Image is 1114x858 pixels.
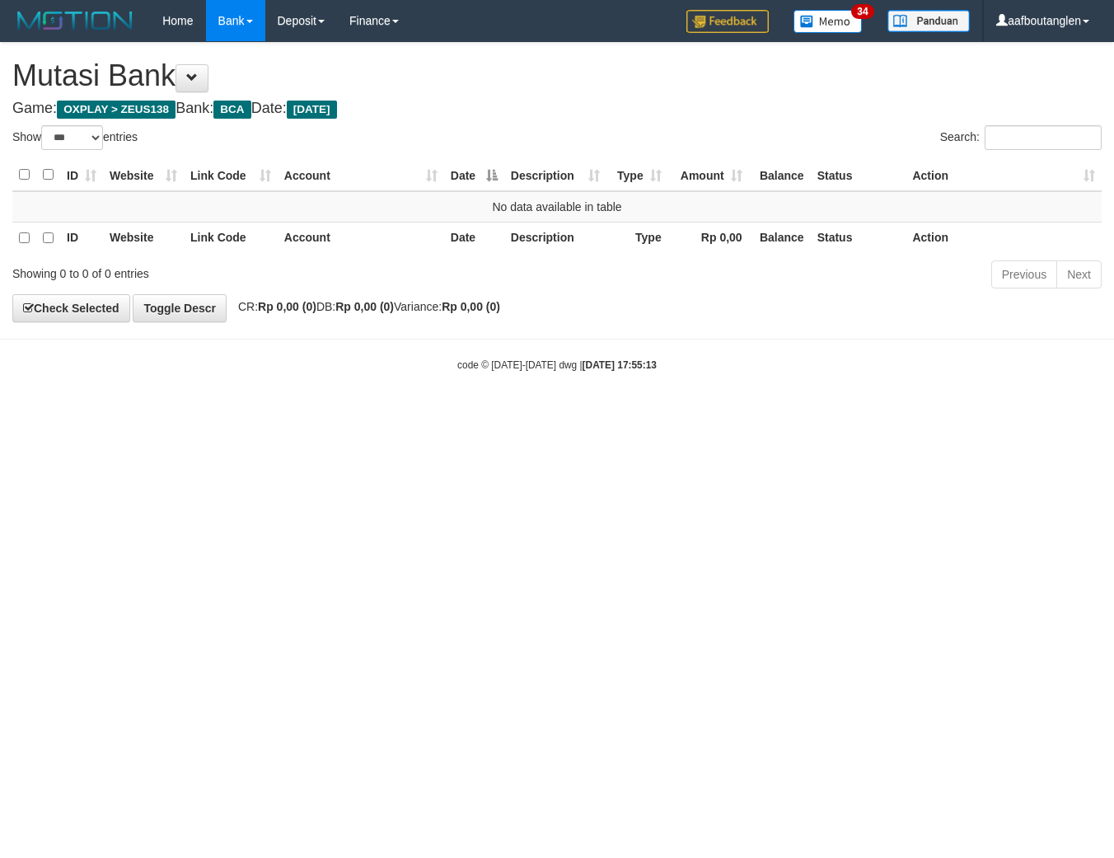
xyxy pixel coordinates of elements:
th: Link Code [184,222,278,254]
th: Type [606,222,668,254]
label: Show entries [12,125,138,150]
input: Search: [985,125,1102,150]
a: Next [1056,260,1102,288]
th: Status [811,222,906,254]
th: Link Code: activate to sort column ascending [184,159,278,191]
label: Search: [940,125,1102,150]
span: OXPLAY > ZEUS138 [57,101,176,119]
th: Action [906,222,1102,254]
th: Balance [749,159,811,191]
span: [DATE] [287,101,337,119]
th: Description [504,222,606,254]
h4: Game: Bank: Date: [12,101,1102,117]
a: Check Selected [12,294,130,322]
td: No data available in table [12,191,1102,223]
th: Amount: activate to sort column ascending [668,159,749,191]
img: panduan.png [887,10,970,32]
span: BCA [213,101,250,119]
strong: Rp 0,00 (0) [442,300,500,313]
strong: Rp 0,00 (0) [335,300,394,313]
th: Date: activate to sort column descending [444,159,504,191]
th: Website [103,222,184,254]
a: Toggle Descr [133,294,227,322]
strong: Rp 0,00 (0) [258,300,316,313]
th: Account [278,222,444,254]
th: Type: activate to sort column ascending [606,159,668,191]
img: Button%20Memo.svg [793,10,863,33]
th: Description: activate to sort column ascending [504,159,606,191]
a: Previous [991,260,1057,288]
th: Account: activate to sort column ascending [278,159,444,191]
img: MOTION_logo.png [12,8,138,33]
h1: Mutasi Bank [12,59,1102,92]
span: CR: DB: Variance: [230,300,500,313]
div: Showing 0 to 0 of 0 entries [12,259,452,282]
th: Status [811,159,906,191]
th: Date [444,222,504,254]
select: Showentries [41,125,103,150]
th: ID [60,222,103,254]
th: ID: activate to sort column ascending [60,159,103,191]
th: Website: activate to sort column ascending [103,159,184,191]
span: 34 [851,4,873,19]
th: Balance [749,222,811,254]
th: Rp 0,00 [668,222,749,254]
th: Action: activate to sort column ascending [906,159,1102,191]
img: Feedback.jpg [686,10,769,33]
strong: [DATE] 17:55:13 [583,359,657,371]
small: code © [DATE]-[DATE] dwg | [457,359,657,371]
